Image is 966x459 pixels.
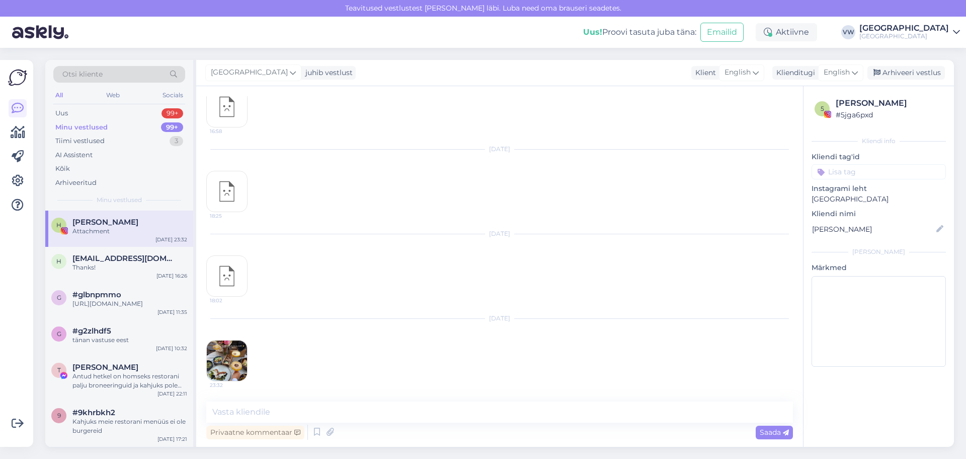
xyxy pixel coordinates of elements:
div: Arhiveeritud [55,178,97,188]
input: Lisa tag [812,164,946,179]
span: H [56,221,61,229]
span: #glbnpmmo [72,290,121,299]
span: English [725,67,751,78]
div: Socials [160,89,185,102]
div: [DATE] [206,314,793,323]
b: Uus! [583,27,602,37]
span: T [57,366,61,374]
a: [GEOGRAPHIC_DATA][GEOGRAPHIC_DATA] [859,24,960,40]
span: 16:58 [210,127,248,135]
span: Minu vestlused [97,195,142,205]
div: tänan vastuse eest [72,336,187,345]
span: #9khrbkh2 [72,408,115,417]
div: [DATE] 16:26 [156,272,187,280]
input: Lisa nimi [812,224,934,235]
span: Saada [760,428,789,437]
span: g [57,330,61,338]
div: [DATE] 17:21 [157,435,187,443]
div: Proovi tasuta juba täna: [583,26,696,38]
span: 23:32 [210,381,248,389]
div: [PERSON_NAME] [812,247,946,256]
span: Otsi kliente [62,69,103,80]
span: h [56,257,61,265]
div: AI Assistent [55,150,93,160]
div: [GEOGRAPHIC_DATA] [859,32,949,40]
div: Uus [55,108,68,118]
button: Emailid [700,23,744,42]
img: attachment [207,256,247,296]
img: Askly Logo [8,68,27,87]
div: [DATE] [206,145,793,154]
div: Attachment [72,227,187,236]
div: [GEOGRAPHIC_DATA] [859,24,949,32]
div: Minu vestlused [55,122,108,133]
div: [DATE] 23:32 [155,236,187,243]
span: 18:25 [210,212,248,220]
div: Kahjuks meie restorani menüüs ei ole burgereid [72,417,187,435]
span: Helena Kerstina Veensalu [72,218,138,227]
span: 5 [821,105,824,112]
div: VW [841,25,855,39]
div: Web [104,89,122,102]
div: Arhiveeri vestlus [867,66,945,80]
p: [GEOGRAPHIC_DATA] [812,194,946,205]
span: Tarmo Rammo [72,363,138,372]
div: Antud hetkel on homseks restorani palju broneeringuid ja kahjuks pole võimalik lauda broneerida, ... [72,372,187,390]
span: g [57,294,61,301]
div: Aktiivne [756,23,817,41]
div: 3 [170,136,183,146]
div: Tiimi vestlused [55,136,105,146]
img: attachment [207,341,247,381]
p: Kliendi tag'id [812,152,946,162]
div: # 5jga6pxd [836,109,943,120]
img: attachment [207,171,247,212]
div: All [53,89,65,102]
div: [DATE] 11:35 [157,308,187,316]
div: [DATE] 10:32 [156,345,187,352]
div: Kliendi info [812,137,946,146]
div: Privaatne kommentaar [206,426,304,439]
span: #g2zlhdf5 [72,326,111,336]
p: Märkmed [812,263,946,273]
div: [DATE] 22:11 [157,390,187,398]
div: [URL][DOMAIN_NAME] [72,299,187,308]
span: English [824,67,850,78]
p: Kliendi nimi [812,209,946,219]
span: 9 [57,412,61,419]
span: hilkka.lindqvist@matkahaukka.com [72,254,177,263]
div: juhib vestlust [301,68,353,78]
div: [PERSON_NAME] [836,97,943,109]
div: [DATE] [206,229,793,238]
span: 18:02 [210,297,248,304]
div: Kõik [55,164,70,174]
div: Klient [691,68,716,78]
div: 99+ [162,108,183,118]
img: attachment [207,87,247,127]
div: 99+ [161,122,183,133]
div: Thanks! [72,263,187,272]
div: Klienditugi [772,68,815,78]
span: [GEOGRAPHIC_DATA] [211,67,288,78]
p: Instagrami leht [812,183,946,194]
